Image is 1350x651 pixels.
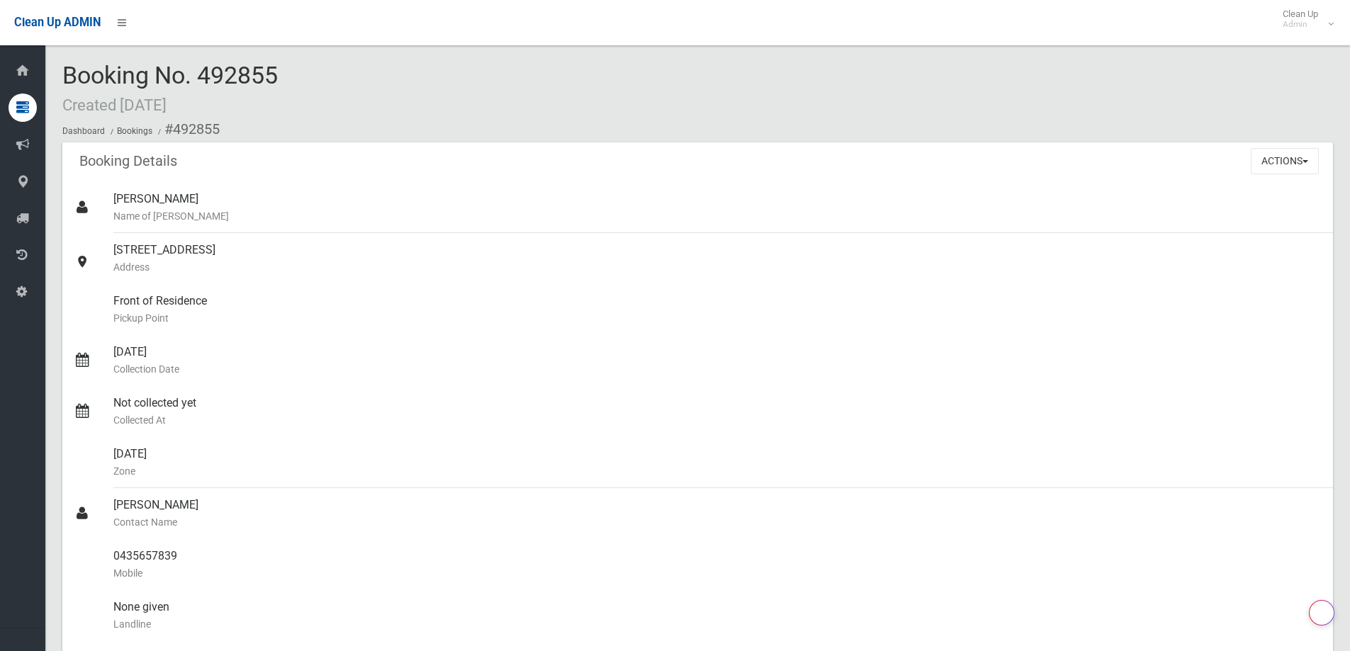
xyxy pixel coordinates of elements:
[113,386,1322,437] div: Not collected yet
[113,514,1322,531] small: Contact Name
[113,259,1322,276] small: Address
[113,463,1322,480] small: Zone
[113,361,1322,378] small: Collection Date
[117,126,152,136] a: Bookings
[14,16,101,29] span: Clean Up ADMIN
[113,590,1322,641] div: None given
[62,147,194,175] header: Booking Details
[113,616,1322,633] small: Landline
[1251,148,1319,174] button: Actions
[113,284,1322,335] div: Front of Residence
[113,182,1322,233] div: [PERSON_NAME]
[113,437,1322,488] div: [DATE]
[113,208,1322,225] small: Name of [PERSON_NAME]
[62,126,105,136] a: Dashboard
[113,310,1322,327] small: Pickup Point
[154,116,220,142] li: #492855
[113,412,1322,429] small: Collected At
[113,335,1322,386] div: [DATE]
[1283,19,1318,30] small: Admin
[62,96,167,114] small: Created [DATE]
[113,565,1322,582] small: Mobile
[113,488,1322,539] div: [PERSON_NAME]
[113,233,1322,284] div: [STREET_ADDRESS]
[113,539,1322,590] div: 0435657839
[62,61,278,116] span: Booking No. 492855
[1276,9,1332,30] span: Clean Up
